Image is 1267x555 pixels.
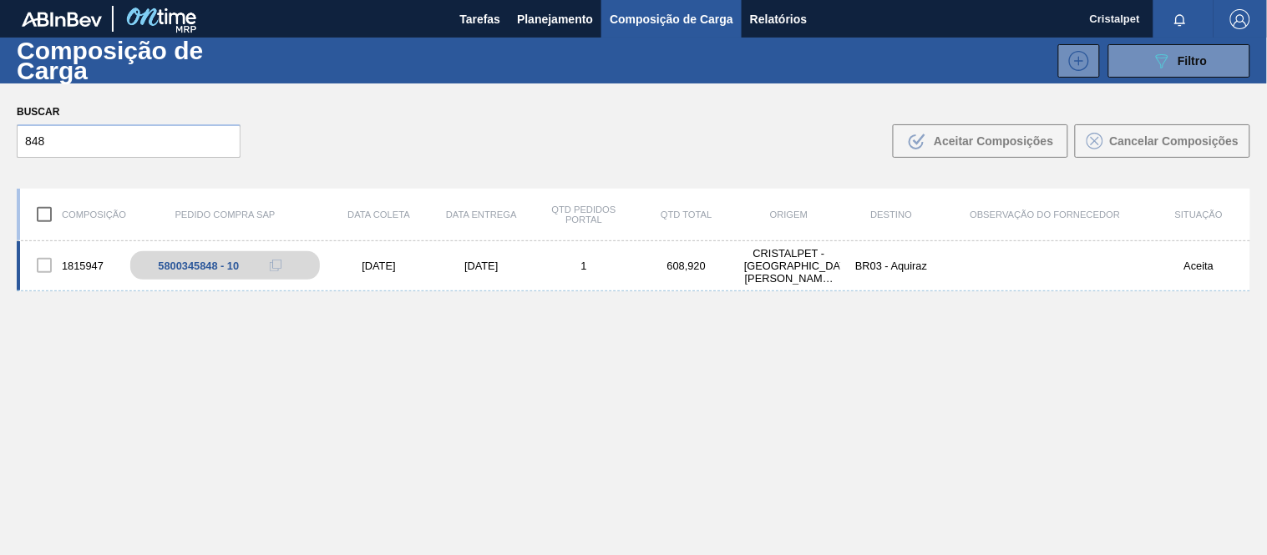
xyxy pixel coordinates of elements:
[17,100,241,124] label: Buscar
[158,260,239,272] div: 5800345848 - 10
[893,124,1068,158] button: Aceitar Composições
[1148,209,1250,219] div: Situação
[533,204,636,225] div: Qtd Pedidos Portal
[1108,44,1250,78] button: Filtro
[636,260,738,272] div: 608,920
[1178,54,1208,68] span: Filtro
[1050,44,1100,78] div: Nova Composição
[17,41,280,79] h1: Composição de Carga
[943,209,1148,219] div: Observação do Fornecedor
[1153,8,1207,31] button: Notificações
[123,209,328,219] div: Pedido Compra SAP
[430,260,533,272] div: [DATE]
[20,197,123,232] div: Composição
[517,9,593,29] span: Planejamento
[934,134,1053,148] span: Aceitar Composições
[1148,260,1250,272] div: Aceita
[20,248,123,283] div: 1815947
[610,9,733,29] span: Composição de Carga
[327,260,430,272] div: [DATE]
[533,260,636,272] div: 1
[750,9,807,29] span: Relatórios
[840,209,943,219] div: Destino
[840,260,943,272] div: BR03 - Aquiraz
[327,209,430,219] div: Data coleta
[1110,134,1239,148] span: Cancelar Composições
[430,209,533,219] div: Data entrega
[22,12,102,27] img: TNhmsLtSVTkK8tSr43FrP2fwEKptu5GPRR3wAAAABJRU5ErkJggg==
[737,247,840,285] div: CRISTALPET - CABO DE SANTO AGOSTINHO (PE)
[459,9,500,29] span: Tarefas
[259,255,292,275] div: Copiar
[737,209,840,219] div: Origem
[636,209,738,219] div: Qtd Total
[1075,124,1250,158] button: Cancelar Composições
[1230,9,1250,29] img: Logout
